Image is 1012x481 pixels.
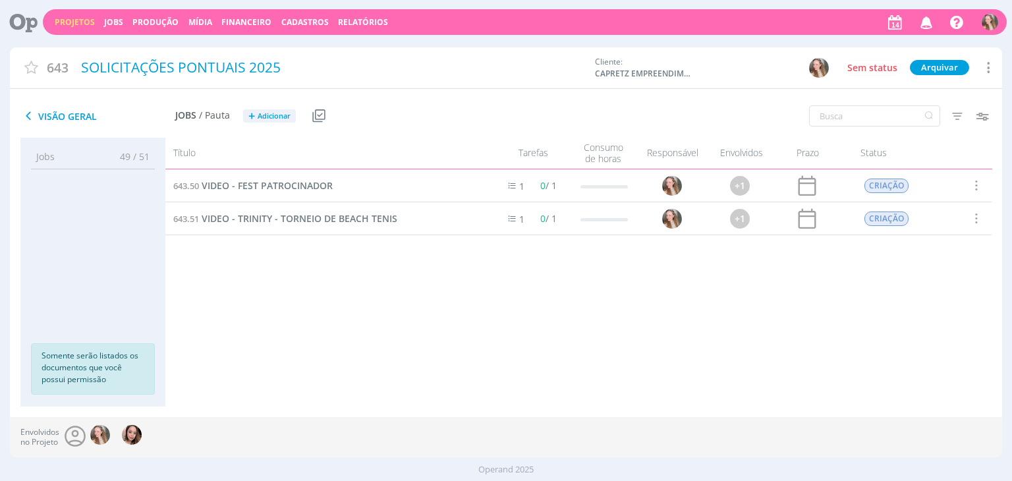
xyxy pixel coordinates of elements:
a: Relatórios [338,16,388,28]
span: 0 [540,179,546,192]
div: Cliente: [595,56,829,80]
a: 643.50VIDEO - FEST PATROCINADOR [173,179,333,193]
div: Consumo de horas [571,142,636,165]
button: Financeiro [217,17,275,28]
div: Envolvidos [709,142,775,165]
button: +Adicionar [243,109,296,123]
button: Jobs [100,17,127,28]
span: 1 [519,213,524,225]
div: Status [841,142,959,165]
span: Visão Geral [20,108,175,124]
span: 643.50 [173,180,199,192]
span: 49 / 51 [110,150,150,163]
span: VIDEO - TRINITY - TORNEIO DE BEACH TENIS [202,212,397,225]
a: Mídia [188,16,212,28]
div: Prazo [775,142,841,165]
span: 1 [519,180,524,192]
span: / 1 [540,212,557,225]
img: G [90,425,110,445]
button: Sem status [844,60,901,76]
a: Financeiro [221,16,271,28]
span: Jobs [175,110,196,121]
span: Jobs [36,150,55,163]
span: 643 [47,58,69,77]
div: SOLICITAÇÕES PONTUAIS 2025 [76,53,589,83]
span: CRIAÇÃO [865,212,909,226]
img: G [809,58,829,78]
a: Produção [132,16,179,28]
a: Projetos [55,16,95,28]
span: CAPRETZ EMPREENDIMENTOS IMOBILIARIOS LTDA [595,68,694,80]
img: T [122,425,142,445]
button: Mídia [184,17,216,28]
div: Título [165,142,484,165]
span: Envolvidos no Projeto [20,428,59,447]
img: G [982,14,998,30]
span: Adicionar [258,112,291,121]
button: Produção [128,17,183,28]
span: 0 [540,212,546,225]
span: + [248,109,255,123]
div: +1 [731,209,750,229]
button: Cadastros [277,17,333,28]
span: 643.51 [173,213,199,225]
p: Somente serão listados os documentos que você possui permissão [42,350,144,385]
span: VIDEO - FEST PATROCINADOR [202,179,333,192]
a: 643.51VIDEO - TRINITY - TORNEIO DE BEACH TENIS [173,212,397,226]
img: G [663,209,683,229]
div: +1 [731,176,750,196]
div: Tarefas [485,142,571,165]
span: Sem status [847,61,897,74]
input: Busca [809,105,940,127]
img: G [663,176,683,196]
span: / 1 [540,179,557,192]
div: Responsável [636,142,709,165]
span: Cadastros [281,16,329,28]
button: Projetos [51,17,99,28]
button: G [808,57,829,78]
button: Relatórios [334,17,392,28]
a: Jobs [104,16,123,28]
span: / Pauta [199,110,230,121]
button: Arquivar [910,60,969,75]
span: CRIAÇÃO [865,179,909,193]
button: G [981,11,999,34]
